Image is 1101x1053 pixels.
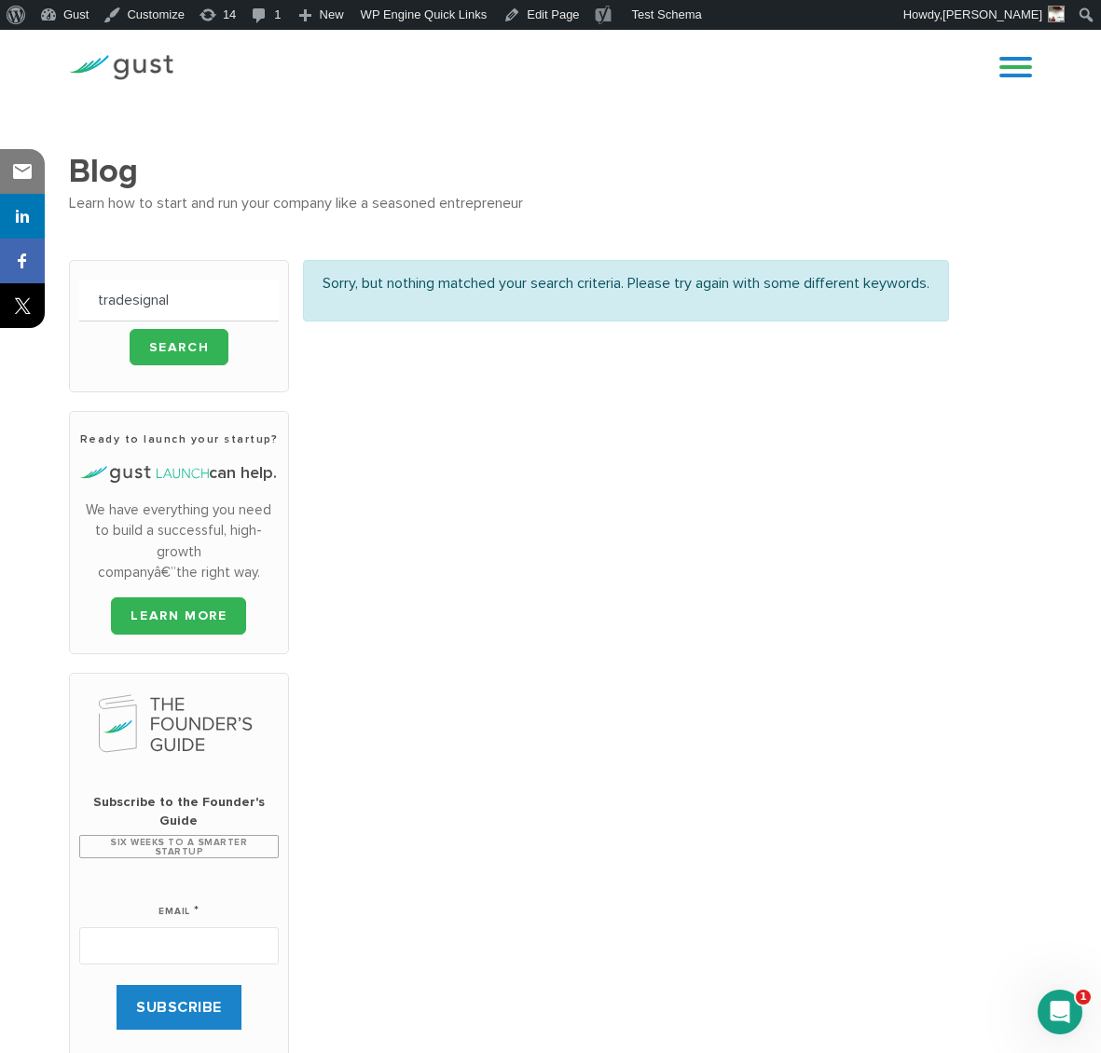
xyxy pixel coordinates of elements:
div: Learn how to start and run your company like a seasoned entrepreneur [69,191,1032,215]
span: 1 [1076,990,1091,1005]
h3: Ready to launch your startup? [79,431,279,447]
input: Search blog [79,280,279,321]
a: LEARN MORE [111,597,246,635]
h4: can help. [79,461,279,485]
h1: Blog [69,151,1032,191]
input: SUBSCRIBE [117,985,241,1030]
span: [PERSON_NAME] [943,7,1042,21]
span: Six Weeks to a Smarter Startup [79,835,279,858]
input: Search [130,329,229,365]
img: Gust Logo [69,55,173,80]
p: Sorry, but nothing matched your search criteria. Please try again with some different keywords. [323,272,929,294]
p: We have everything you need to build a successful, high-growth companyâ€”the right way. [79,499,279,583]
iframe: Intercom live chat [1038,990,1082,1034]
label: Email [158,882,199,920]
span: Subscribe to the Founder's Guide [79,793,279,830]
